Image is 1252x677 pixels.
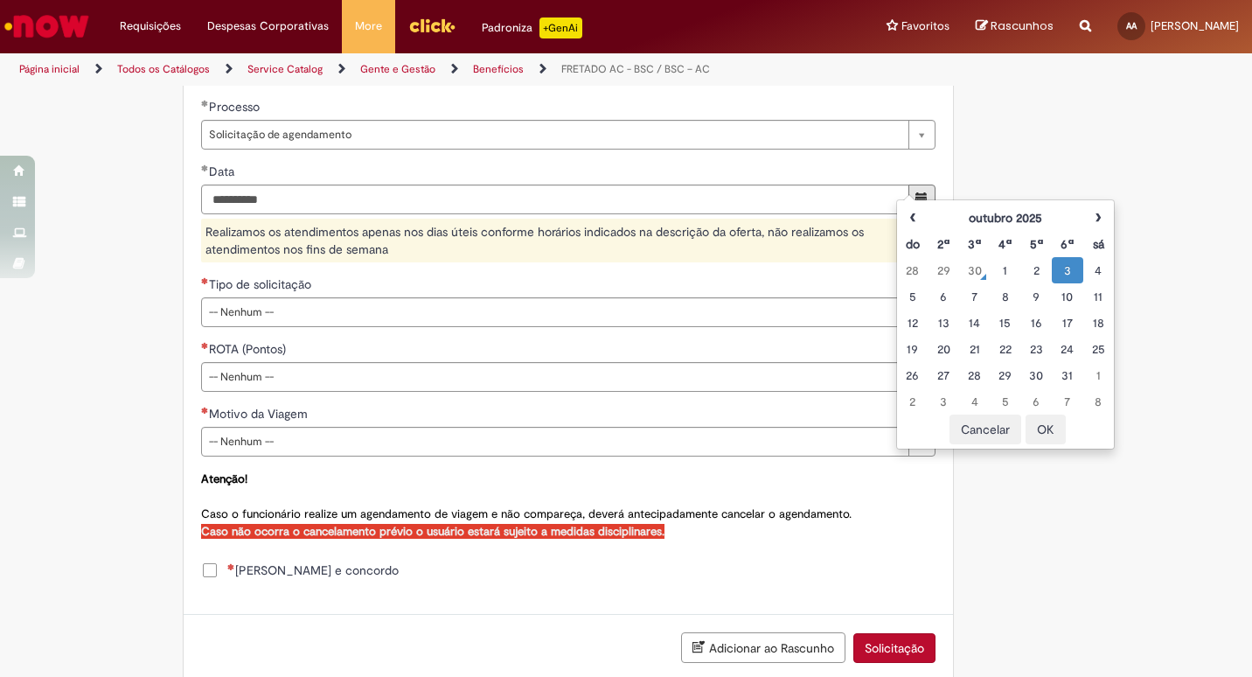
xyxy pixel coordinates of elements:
[201,524,664,539] strong: Caso não ocorra o cancelamento prévio o usuário estará sujeito a medidas disciplinares.
[1083,205,1114,231] th: Próximo mês
[1026,314,1047,332] div: 16 October 2025 Thursday
[360,62,435,76] a: Gente e Gestão
[1088,288,1109,305] div: 11 October 2025 Saturday
[1151,18,1239,33] span: [PERSON_NAME]
[1021,231,1052,257] th: Quinta-feira
[1056,262,1078,279] div: 03 October 2025 Friday
[201,277,209,284] span: Necessários
[901,393,923,410] div: 02 November 2025 Sunday
[2,9,92,44] img: ServiceNow
[561,62,710,76] a: FRETADO AC - BSC / BSC – AC
[201,185,909,214] input: Data 03 October 2025 Friday
[949,415,1021,444] button: Cancelar
[1026,393,1047,410] div: 06 November 2025 Thursday
[209,121,900,149] span: Solicitação de agendamento
[209,99,263,115] span: Processo
[901,366,923,384] div: 26 October 2025 Sunday
[896,199,1115,450] div: Escolher data
[117,62,210,76] a: Todos os Catálogos
[897,205,928,231] th: Mês anterior
[1026,415,1066,444] button: OK
[209,276,315,292] span: Tipo de solicitação
[901,314,923,332] div: 12 October 2025 Sunday
[1088,340,1109,358] div: 25 October 2025 Saturday
[1088,366,1109,384] div: 01 November 2025 Saturday
[209,164,238,179] span: Data
[928,205,1082,231] th: outubro 2025. Alternar mês
[19,62,80,76] a: Página inicial
[1088,262,1109,279] div: 04 October 2025 Saturday
[901,340,923,358] div: 19 October 2025 Sunday
[209,363,900,391] span: -- Nenhum --
[901,262,923,279] div: 28 September 2025 Sunday
[963,366,985,384] div: 28 October 2025 Tuesday
[209,341,289,357] span: ROTA (Pontos)
[963,314,985,332] div: 14 October 2025 Tuesday
[901,17,949,35] span: Favoritos
[963,340,985,358] div: 21 October 2025 Tuesday
[473,62,524,76] a: Benefícios
[1026,366,1047,384] div: 30 October 2025 Thursday
[932,314,954,332] div: 13 October 2025 Monday
[932,262,954,279] div: 29 September 2025 Monday
[932,393,954,410] div: 03 November 2025 Monday
[1052,231,1082,257] th: Sexta-feira
[681,632,845,663] button: Adicionar ao Rascunho
[1026,262,1047,279] div: 02 October 2025 Thursday
[1088,393,1109,410] div: 08 November 2025 Saturday
[1026,340,1047,358] div: 23 October 2025 Thursday
[201,342,209,349] span: Necessários
[959,231,990,257] th: Terça-feira
[13,53,822,86] ul: Trilhas de página
[1056,340,1078,358] div: 24 October 2025 Friday
[1056,314,1078,332] div: 17 October 2025 Friday
[908,185,936,214] button: Mostrar calendário para Data
[994,314,1016,332] div: 15 October 2025 Wednesday
[201,219,936,262] div: Realizamos os atendimentos apenas nos dias úteis conforme horários indicados na descrição da ofer...
[963,393,985,410] div: 04 November 2025 Tuesday
[201,100,209,107] span: Obrigatório Preenchido
[247,62,323,76] a: Service Catalog
[201,407,209,414] span: Necessários
[1056,366,1078,384] div: 31 October 2025 Friday
[932,366,954,384] div: 27 October 2025 Monday
[976,18,1054,35] a: Rascunhos
[207,17,329,35] span: Despesas Corporativas
[1126,20,1137,31] span: AA
[994,340,1016,358] div: 22 October 2025 Wednesday
[928,231,958,257] th: Segunda-feira
[482,17,582,38] div: Padroniza
[120,17,181,35] span: Requisições
[209,298,900,326] span: -- Nenhum --
[209,406,311,422] span: Motivo da Viagem
[209,428,900,456] span: -- Nenhum --
[355,17,382,35] span: More
[994,393,1016,410] div: 05 November 2025 Wednesday
[994,366,1016,384] div: 29 October 2025 Wednesday
[1088,314,1109,332] div: 18 October 2025 Saturday
[932,340,954,358] div: 20 October 2025 Monday
[1026,288,1047,305] div: 09 October 2025 Thursday
[994,262,1016,279] div: 01 October 2025 Wednesday
[1056,288,1078,305] div: 10 October 2025 Friday
[227,562,399,579] span: [PERSON_NAME] e concordo
[1056,393,1078,410] div: 07 November 2025 Friday
[201,471,852,539] span: Caso o funcionário realize um agendamento de viagem e não compareça, deverá antecipadamente cance...
[853,633,936,663] button: Solicitação
[539,17,582,38] p: +GenAi
[201,471,247,486] strong: Atenção!
[901,288,923,305] div: 05 October 2025 Sunday
[963,262,985,279] div: 30 September 2025 Tuesday
[994,288,1016,305] div: 08 October 2025 Wednesday
[963,288,985,305] div: 07 October 2025 Tuesday
[991,17,1054,34] span: Rascunhos
[990,231,1020,257] th: Quarta-feira
[897,231,928,257] th: Domingo
[408,12,456,38] img: click_logo_yellow_360x200.png
[201,164,209,171] span: Obrigatório Preenchido
[227,563,235,570] span: Necessários
[1083,231,1114,257] th: Sábado
[932,288,954,305] div: 06 October 2025 Monday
